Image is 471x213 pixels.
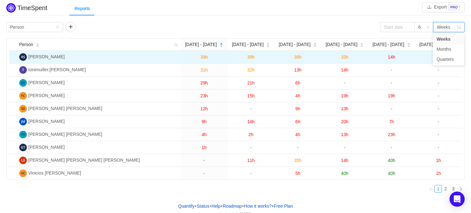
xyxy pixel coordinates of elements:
i: icon: right [459,187,463,191]
span: • [272,204,273,209]
span: 4h [295,93,301,98]
span: 33h [341,55,348,60]
i: icon: caret-up [266,42,270,44]
a: Help [211,201,221,211]
img: Quantify logo [6,3,16,13]
span: 9h [202,119,207,124]
span: 19h [388,93,395,98]
img: T [19,66,27,74]
div: Sort [36,42,39,46]
span: - [438,119,439,124]
button: icon: downloadExportPRO [422,2,465,12]
span: 13h [294,67,301,72]
span: [PERSON_NAME] [PERSON_NAME] [28,106,102,111]
span: 31h [200,67,208,72]
div: Open Intercom Messenger [450,192,465,207]
span: 13h [341,132,348,137]
a: 1 [435,185,442,192]
span: [DATE] - [DATE] [326,41,358,48]
h2: TimeSpent [17,4,47,11]
span: - [438,106,439,111]
span: [PERSON_NAME] [PERSON_NAME] [28,132,102,137]
img: VB [19,170,27,177]
span: 1h [202,145,207,150]
a: 3 [450,185,457,192]
img: FD [19,131,27,138]
span: Person [19,41,33,48]
img: LE [19,157,27,164]
i: icon: search [172,39,181,50]
span: 23h [200,93,208,98]
span: - [438,145,439,150]
span: [DATE] - [DATE] [373,41,404,48]
span: 2h [248,132,253,137]
span: - [391,145,392,150]
span: 14h [341,67,348,72]
button: icon: plus [66,22,76,32]
span: - [391,106,392,111]
div: Sort [407,42,411,46]
li: Previous Page [427,185,434,193]
span: 1h [436,171,441,176]
span: • [195,204,196,209]
a: 2 [442,185,449,192]
span: 13h [341,106,348,111]
li: Quarters [433,54,464,64]
div: Sort [266,42,270,46]
span: 40h [388,158,395,163]
span: 15h [247,93,254,98]
span: 12h [200,106,208,111]
span: • [210,204,211,209]
li: Months [433,44,464,54]
i: icon: caret-down [360,44,364,46]
span: - [391,80,392,85]
div: Reports [69,2,95,16]
span: - [438,80,439,85]
span: 5h [295,171,301,176]
span: 39h [247,55,254,60]
div: Sort [219,42,223,46]
i: icon: left [429,187,432,191]
span: - [203,158,205,163]
img: GD [19,144,27,151]
i: icon: down [56,25,59,30]
span: 23h [388,132,395,137]
span: • [242,204,244,209]
span: 9h [295,106,301,111]
span: 14h [247,119,254,124]
span: [PERSON_NAME] [28,119,65,124]
span: [DATE] - [DATE] [419,41,451,48]
span: 20h [341,119,348,124]
img: RS [19,53,27,61]
a: Quantify [178,201,195,211]
img: FO [19,92,27,100]
span: - [297,145,299,150]
li: 3 [450,185,457,193]
span: - [203,171,205,176]
span: 39h [200,55,208,60]
i: icon: caret-up [36,42,39,44]
span: [DATE] - [DATE] [279,41,311,48]
span: 35h [294,158,301,163]
li: Next Page [457,185,465,193]
i: icon: calendar [457,25,461,30]
span: 11h [247,158,254,163]
span: [PERSON_NAME] [28,54,65,59]
div: Weeks [437,22,450,32]
span: 1h [436,158,441,163]
span: - [438,93,439,98]
i: icon: caret-down [219,44,223,46]
span: 14h [388,55,395,60]
span: 32h [247,67,254,72]
span: • [221,204,223,209]
i: icon: caret-down [313,44,317,46]
div: Sort [360,42,364,46]
img: JE [19,118,27,125]
div: Sort [313,42,317,46]
span: 29h [200,80,208,85]
span: tonimuiller.[PERSON_NAME] [28,67,86,72]
span: 40h [341,171,348,176]
span: 6h [295,119,301,124]
span: 39h [294,55,301,60]
div: 6 [418,22,421,32]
